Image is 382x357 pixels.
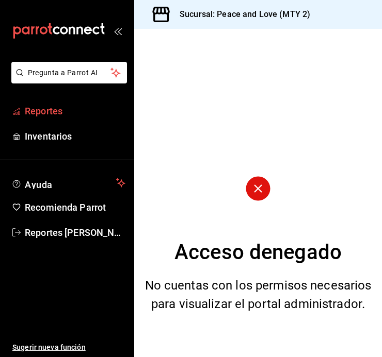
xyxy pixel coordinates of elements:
span: Recomienda Parrot [25,200,125,214]
button: Pregunta a Parrot AI [11,62,127,83]
span: Reportes [25,104,125,118]
button: open_drawer_menu [114,27,122,35]
div: Acceso denegado [174,237,342,268]
h3: Sucursal: Peace and Love (MTY 2) [171,8,310,21]
span: Sugerir nueva función [12,342,125,353]
span: Inventarios [25,129,125,143]
span: Ayuda [25,177,112,189]
span: Reportes [PERSON_NAME] [25,226,125,240]
a: Pregunta a Parrot AI [7,75,127,86]
span: Pregunta a Parrot AI [28,67,111,78]
div: No cuentas con los permisos necesarios para visualizar el portal administrador. [134,276,382,313]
